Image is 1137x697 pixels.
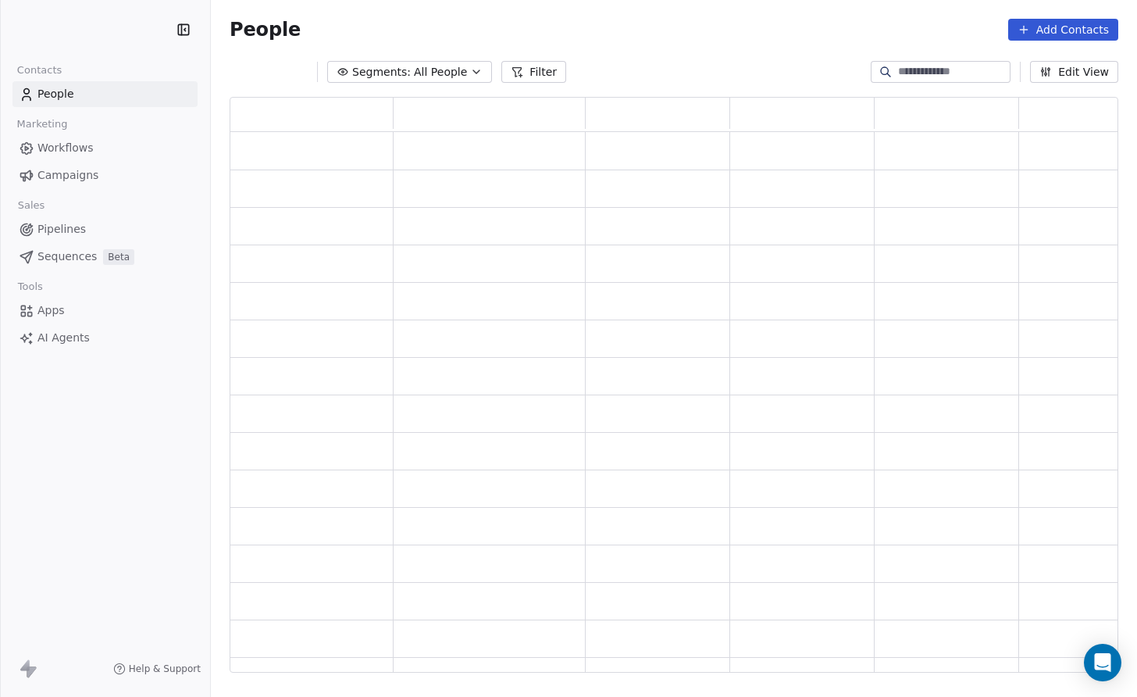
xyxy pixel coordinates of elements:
span: Beta [103,249,134,265]
button: Filter [501,61,566,83]
span: Sequences [37,248,97,265]
a: Help & Support [113,663,201,675]
button: Add Contacts [1008,19,1118,41]
span: Pipelines [37,221,86,238]
span: Help & Support [129,663,201,675]
span: AI Agents [37,330,90,346]
a: Pipelines [12,216,198,242]
span: People [230,18,301,41]
span: Apps [37,302,65,319]
span: Contacts [10,59,69,82]
a: Campaigns [12,163,198,188]
div: Open Intercom Messenger [1084,644,1121,681]
span: Campaigns [37,167,98,184]
a: People [12,81,198,107]
span: People [37,86,74,102]
button: Edit View [1030,61,1118,83]
span: Sales [11,194,52,217]
a: Apps [12,298,198,323]
a: SequencesBeta [12,244,198,270]
span: All People [414,64,467,80]
span: Marketing [10,113,74,136]
a: Workflows [12,135,198,161]
span: Tools [11,275,49,298]
span: Segments: [352,64,411,80]
span: Workflows [37,140,94,156]
a: AI Agents [12,325,198,351]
